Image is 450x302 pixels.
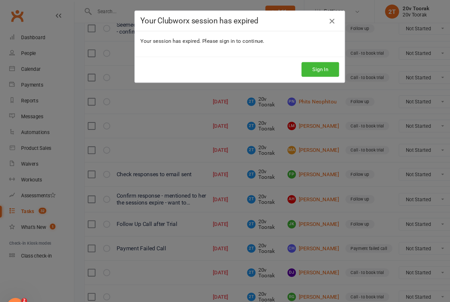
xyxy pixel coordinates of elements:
[7,280,22,295] iframe: Intercom live chat
[306,14,317,25] a: Close
[132,36,248,41] span: Your session has expired. Please sign in to continue.
[20,280,25,285] span: 2
[283,58,318,72] button: Sign In
[132,15,318,24] h4: Your Clubworx session has expired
